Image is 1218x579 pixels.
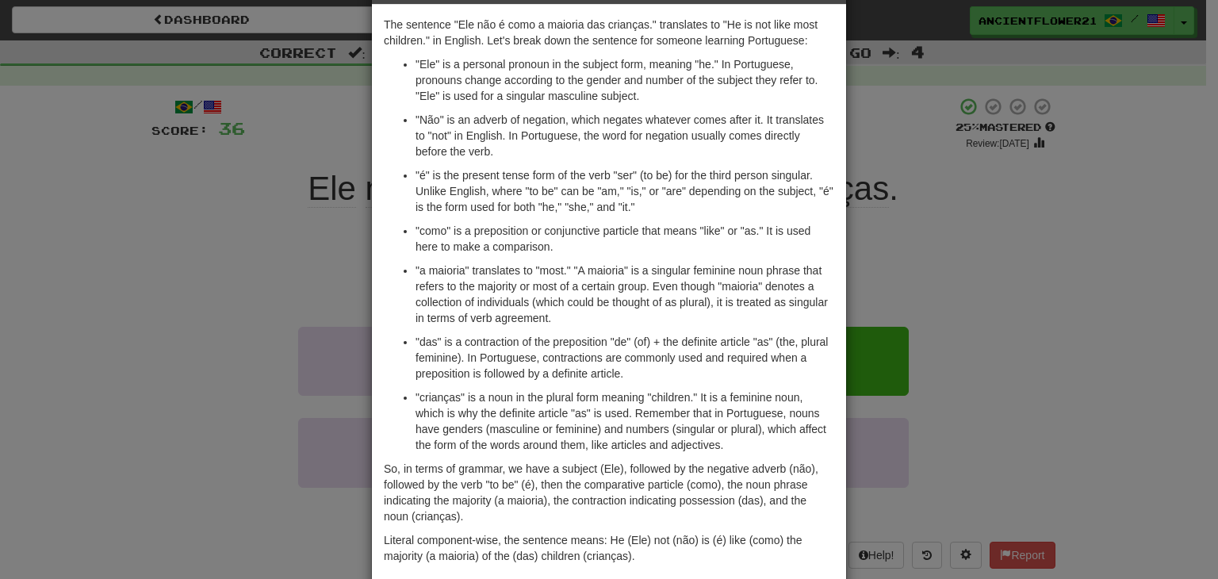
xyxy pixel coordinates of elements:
[416,334,834,382] p: "das" is a contraction of the preposition "de" (of) + the definite article "as" (the, plural femi...
[416,263,834,326] p: "a maioria" translates to "most." "A maioria" is a singular feminine noun phrase that refers to t...
[416,167,834,215] p: "é" is the present tense form of the verb "ser" (to be) for the third person singular. Unlike Eng...
[416,112,834,159] p: "Não" is an adverb of negation, which negates whatever comes after it. It translates to "not" in ...
[416,223,834,255] p: "como" is a preposition or conjunctive particle that means "like" or "as." It is used here to mak...
[384,461,834,524] p: So, in terms of grammar, we have a subject (Ele), followed by the negative adverb (não), followed...
[416,389,834,453] p: "crianças" is a noun in the plural form meaning "children." It is a feminine noun, which is why t...
[416,56,834,104] p: "Ele" is a personal pronoun in the subject form, meaning "he." In Portuguese, pronouns change acc...
[384,532,834,564] p: Literal component-wise, the sentence means: He (Ele) not (não) is (é) like (como) the majority (a...
[384,17,834,48] p: The sentence "Ele não é como a maioria das crianças." translates to "He is not like most children...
